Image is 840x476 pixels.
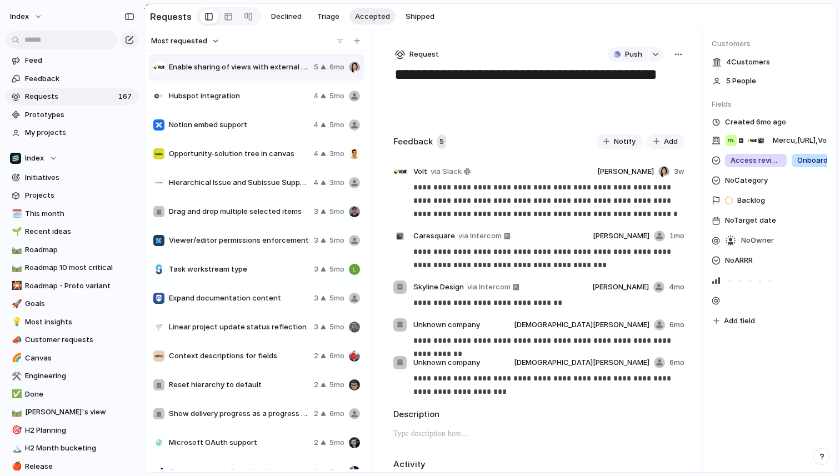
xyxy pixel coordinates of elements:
span: 5mo [329,437,344,448]
button: Request [393,47,441,62]
span: Index [25,153,44,164]
span: Microsoft OAuth support [169,437,309,448]
span: Show delivery progress as a progress bar for issues [169,408,309,419]
span: 6mo [329,408,344,419]
span: Fields [712,99,827,110]
div: 📣Customer requests [6,332,138,348]
span: Goals [25,298,134,309]
a: 🏔️H2 Month bucketing [6,440,138,457]
a: ✅Done [6,386,138,403]
span: 5mo [329,235,344,246]
span: Hierarchical Issue and Subissue Support [169,177,309,188]
span: Enable sharing of views with external users [169,62,309,73]
div: 🏔️ [12,442,19,455]
span: 2 [314,408,318,419]
span: 4 Customer s [726,57,770,68]
span: 5 [314,62,318,73]
button: Push [607,47,648,62]
span: 5mo [329,206,344,217]
div: 🎯H2 Planning [6,422,138,439]
a: via Intercom [465,280,522,294]
a: Prototypes [6,107,138,123]
button: 🍎 [10,461,21,472]
span: Roadmap - Proto variant [25,280,134,292]
h2: Requests [150,10,192,23]
a: Feed [6,52,138,69]
span: Initiatives [25,172,134,183]
a: 🚀Goals [6,295,138,312]
span: Triage [317,11,339,22]
button: Shipped [400,8,440,25]
span: No Owner [741,235,774,246]
button: Most requested [149,34,221,48]
span: 3 [314,206,318,217]
span: Customers [712,38,827,49]
span: Feedback [25,73,134,84]
button: Add [647,134,684,149]
button: 🛤️ [10,262,21,273]
span: Hubspot integration [169,91,309,102]
button: Notify [597,134,642,149]
div: 🛤️[PERSON_NAME]'s view [6,404,138,420]
a: via Intercom [456,229,513,243]
span: Done [25,389,134,400]
span: 3mo [329,148,344,159]
div: 📣 [12,334,19,347]
button: 🌈 [10,353,21,364]
span: Prototypes [25,109,134,121]
div: 🗓️ [12,207,19,220]
span: Feed [25,55,134,66]
span: No Target date [725,214,776,227]
button: Index [5,8,48,26]
a: 🛤️Roadmap [6,242,138,258]
span: Opportunity-solution tree in canvas [169,148,309,159]
span: 4 [313,148,318,159]
a: 🎇Roadmap - Proto variant [6,278,138,294]
button: 📣 [10,334,21,345]
button: 💡 [10,317,21,328]
a: 🗓️This month [6,206,138,222]
div: ✅ [12,388,19,400]
div: 🎇 [12,279,19,292]
span: Most requested [151,36,207,47]
div: 🛤️ [12,406,19,419]
span: My projects [25,127,134,138]
span: This month [25,208,134,219]
span: H2 Planning [25,425,134,436]
span: 5mo [329,322,344,333]
span: Unknown company [413,357,480,368]
span: 5mo [329,91,344,102]
span: Canvas [25,353,134,364]
div: ⚒️ [12,370,19,383]
button: ✅ [10,389,21,400]
h2: Description [393,408,684,421]
span: Notion embed support [169,119,309,131]
div: 🚀 [12,298,19,310]
span: [PERSON_NAME]'s view [25,407,134,418]
span: No Category [725,174,768,187]
span: Accepted [355,11,390,22]
button: ⚒️ [10,370,21,382]
span: 1mo [669,231,684,242]
div: 🛤️ [12,262,19,274]
button: 🏔️ [10,443,21,454]
div: 🎯 [12,424,19,437]
div: 🌈Canvas [6,350,138,367]
div: 🌱Recent ideas [6,223,138,240]
span: 3 [314,235,318,246]
button: 🛤️ [10,244,21,255]
button: Add field [712,314,757,328]
span: 4 [313,119,318,131]
span: Release [25,461,134,472]
span: [DEMOGRAPHIC_DATA][PERSON_NAME] [514,319,649,330]
span: Caresquare [413,231,455,242]
span: 5mo [329,293,344,304]
span: [PERSON_NAME] [593,231,649,242]
div: 🌱 [12,226,19,238]
a: 💡Most insights [6,314,138,330]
